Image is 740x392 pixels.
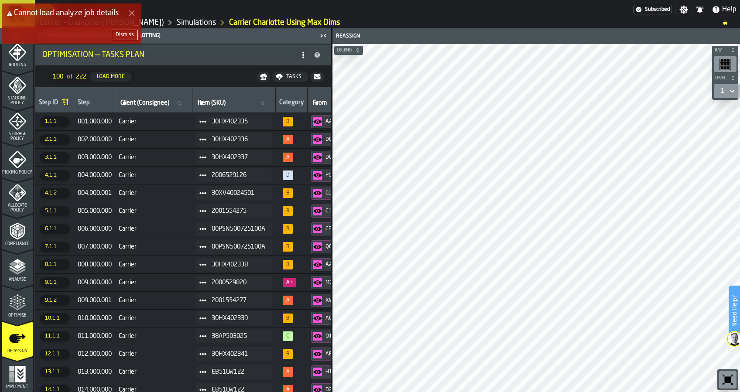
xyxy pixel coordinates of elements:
[311,276,351,289] button: button-M14A02
[198,99,226,106] span: label
[717,369,738,390] div: button-toolbar-undefined
[212,261,265,268] span: 30HX402338
[40,295,70,306] span: 9.1.2
[212,208,265,215] span: 2001554275
[112,30,138,40] button: button-
[2,178,33,213] li: menu Allocate Policy
[2,170,33,175] span: Picking Policy
[40,188,70,198] span: 4.1.2
[283,260,293,269] span: 86%
[721,88,724,95] div: DropdownMenuValue-1
[120,99,169,106] span: label
[212,297,265,304] span: 2001554277
[67,73,72,80] span: of
[119,154,189,161] span: Carrier
[119,315,189,322] span: Carrier
[721,373,735,387] svg: Reset zoom and position
[40,224,70,234] span: 6.1.1
[2,242,33,246] span: Compliance
[93,74,128,80] div: Load More
[2,96,33,106] span: Stacking Policy
[212,225,265,232] span: 00PSN500725100A
[283,188,293,198] span: 95%
[119,261,189,268] span: Carrier
[2,143,33,177] li: menu Picking Policy
[283,242,293,252] span: 87%
[78,136,112,143] div: 002 . 000 . 000
[311,240,351,253] button: button-Q02A26
[279,99,304,108] div: Category
[119,98,188,109] input: label
[78,368,112,375] div: 013 . 000 . 000
[212,118,265,125] span: 30HX402335
[325,190,349,196] div: G13D02
[78,333,112,340] div: 011 . 000 . 000
[283,349,293,359] span: 90%
[283,117,293,126] span: 86%
[46,70,139,84] div: ButtonLoadMore-Load More-Prev-First-Last
[325,172,349,178] div: P07D01
[212,351,265,358] span: 30HX402341
[712,74,738,82] button: button-
[78,225,112,232] div: 006 . 000 . 000
[42,50,296,60] div: Optimisation — Tasks Plan
[40,349,70,359] span: 12.1.1
[78,118,112,125] div: 001 . 000 . 000
[196,98,272,109] input: label
[311,187,351,200] button: button-G13D02
[730,286,739,335] label: Need Help?
[40,331,70,341] span: 11.1.1
[311,115,351,128] button: button-AA24B02
[119,243,189,250] span: Carrier
[334,373,384,390] a: logo-header
[78,315,112,322] div: 010 . 000 . 000
[40,134,70,145] span: 2.1.1
[126,7,138,19] button: Close Error
[40,170,70,181] span: 4.1.1
[39,99,58,108] div: Step ID
[53,73,63,80] span: 100
[119,190,189,197] span: Carrier
[283,331,293,341] span: 99%
[2,214,33,249] li: menu Compliance
[119,136,189,143] span: Carrier
[325,119,349,125] div: AA24B02
[40,367,70,377] span: 13.1.1
[325,351,349,357] div: AB11J03
[212,243,265,250] span: 00PSN500725100A
[119,172,189,179] span: Carrier
[2,385,33,389] span: Implement
[40,259,70,270] span: 8.1.1
[311,294,351,307] button: button-XW07A02
[311,151,351,164] button: button-D01C10
[325,154,349,160] div: D01C10
[2,250,33,285] li: menu Analyse
[78,190,112,197] div: 004 . 000 . 001
[2,107,33,142] li: menu Storage Policy
[119,118,189,125] span: Carrier
[2,321,33,356] li: menu Re-assign
[272,72,308,82] button: button-Tasks
[311,205,351,218] button: button-C13A04
[2,71,33,106] li: menu Stacking Policy
[325,136,349,143] div: D04D10
[78,243,112,250] div: 007 . 000 . 000
[78,154,112,161] div: 003 . 000 . 000
[78,297,112,304] div: 009 . 000 . 001
[78,99,111,108] div: Step
[325,369,349,375] div: H10A28
[717,86,737,96] div: DropdownMenuValue-1
[325,297,349,303] div: XW07A02
[78,351,112,358] div: 012 . 000 . 000
[325,226,349,232] div: C23B01
[310,72,324,82] button: button-
[14,9,119,17] span: Cannot load analyze job details
[40,116,70,127] span: 1.1.1
[311,330,351,343] button: button-Q13C01
[311,348,351,361] button: button-AB11J03
[325,244,349,250] div: Q02A26
[212,279,265,286] span: 2000529820
[212,136,265,143] span: 30HX402336
[311,169,351,182] button: button-P07D01
[119,208,189,215] span: Carrier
